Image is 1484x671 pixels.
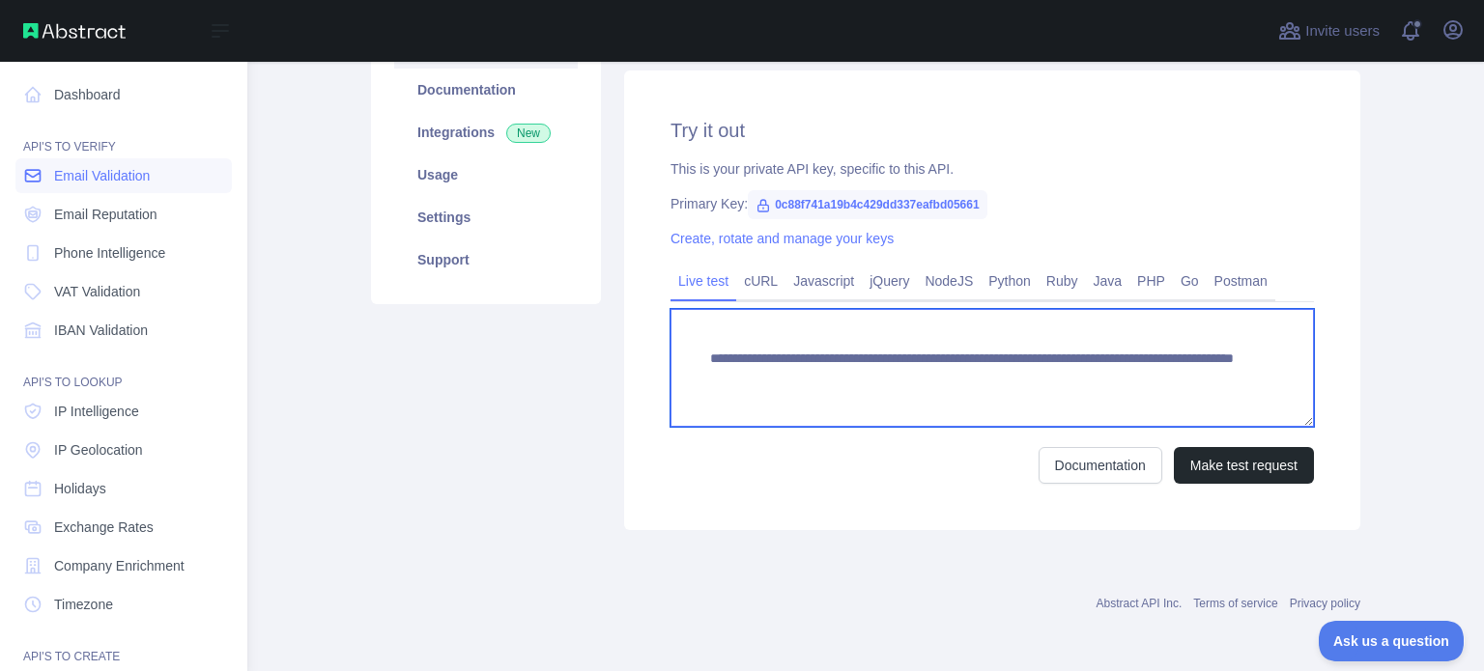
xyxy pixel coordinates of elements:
[54,479,106,498] span: Holidays
[15,313,232,348] a: IBAN Validation
[54,282,140,301] span: VAT Validation
[1319,621,1465,661] iframe: Toggle Customer Support
[671,117,1314,144] h2: Try it out
[1086,266,1130,296] a: Java
[54,556,185,575] span: Company Enrichment
[1207,266,1275,296] a: Postman
[1039,266,1086,296] a: Ruby
[15,548,232,583] a: Company Enrichment
[1290,597,1360,610] a: Privacy policy
[15,236,232,270] a: Phone Intelligence
[1274,15,1384,46] button: Invite users
[671,266,736,296] a: Live test
[785,266,862,296] a: Javascript
[15,394,232,429] a: IP Intelligence
[23,23,126,39] img: Abstract API
[1305,20,1380,42] span: Invite users
[917,266,981,296] a: NodeJS
[394,196,578,238] a: Settings
[671,159,1314,179] div: This is your private API key, specific to this API.
[671,194,1314,213] div: Primary Key:
[15,433,232,467] a: IP Geolocation
[15,116,232,154] div: API'S TO VERIFY
[981,266,1039,296] a: Python
[1039,447,1162,484] a: Documentation
[1193,597,1277,610] a: Terms of service
[506,124,551,143] span: New
[1174,447,1314,484] button: Make test request
[1097,597,1183,610] a: Abstract API Inc.
[15,158,232,193] a: Email Validation
[54,243,165,263] span: Phone Intelligence
[15,274,232,309] a: VAT Validation
[394,238,578,281] a: Support
[862,266,917,296] a: jQuery
[15,510,232,545] a: Exchange Rates
[394,111,578,154] a: Integrations New
[54,205,157,224] span: Email Reputation
[394,154,578,196] a: Usage
[394,69,578,111] a: Documentation
[671,231,894,246] a: Create, rotate and manage your keys
[15,587,232,622] a: Timezone
[736,266,785,296] a: cURL
[15,471,232,506] a: Holidays
[54,595,113,614] span: Timezone
[15,351,232,390] div: API'S TO LOOKUP
[54,517,154,537] span: Exchange Rates
[1129,266,1173,296] a: PHP
[1173,266,1207,296] a: Go
[15,626,232,664] div: API'S TO CREATE
[54,440,143,460] span: IP Geolocation
[54,321,148,340] span: IBAN Validation
[748,190,987,219] span: 0c88f741a19b4c429dd337eafbd05661
[15,77,232,112] a: Dashboard
[54,166,150,185] span: Email Validation
[54,402,139,421] span: IP Intelligence
[15,197,232,232] a: Email Reputation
